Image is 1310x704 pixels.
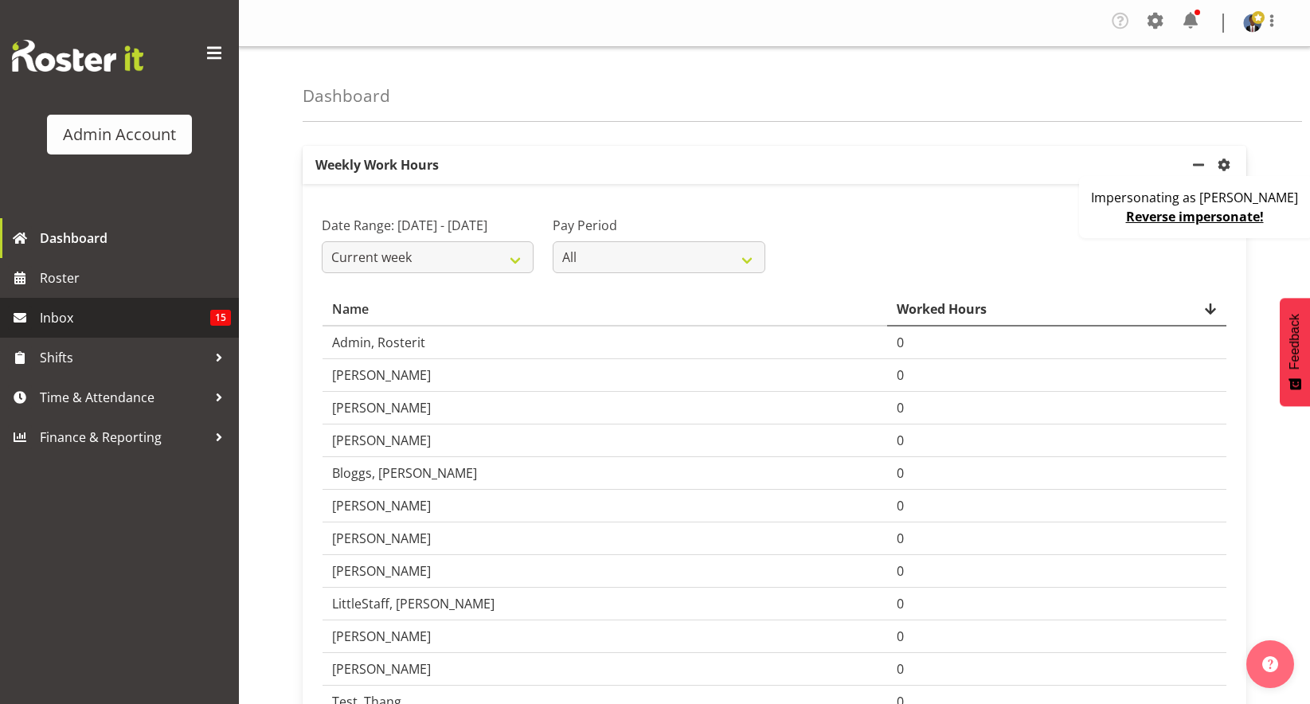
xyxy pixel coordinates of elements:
td: [PERSON_NAME] [323,653,887,686]
span: 0 [897,334,904,351]
button: Feedback - Show survey [1280,298,1310,406]
div: Admin Account [63,123,176,147]
div: Worked Hours [897,299,1217,319]
span: Roster [40,266,231,290]
a: Reverse impersonate! [1126,208,1264,225]
span: Shifts [40,346,207,370]
td: Admin, Rosterit [323,327,887,359]
td: [PERSON_NAME] [323,490,887,522]
td: LittleStaff, [PERSON_NAME] [323,588,887,620]
span: 0 [897,628,904,645]
h4: Dashboard [303,87,390,105]
span: Dashboard [40,226,231,250]
img: black-ianbbb17ca7de4945c725cbf0de5c0c82ee.png [1243,14,1262,33]
div: Name [332,299,878,319]
td: [PERSON_NAME] [323,620,887,653]
td: [PERSON_NAME] [323,359,887,392]
p: Impersonating as [PERSON_NAME] [1091,188,1298,207]
a: settings [1214,155,1240,174]
span: Feedback [1288,314,1302,370]
span: Finance & Reporting [40,425,207,449]
td: [PERSON_NAME] [323,555,887,588]
span: 0 [897,660,904,678]
a: minimize [1189,146,1214,184]
td: [PERSON_NAME] [323,392,887,424]
label: Date Range: [DATE] - [DATE] [322,216,534,235]
span: 0 [897,562,904,580]
span: 0 [897,464,904,482]
td: [PERSON_NAME] [323,522,887,555]
span: 0 [897,399,904,417]
img: Rosterit website logo [12,40,143,72]
td: [PERSON_NAME] [323,424,887,457]
span: 0 [897,497,904,514]
td: Bloggs, [PERSON_NAME] [323,457,887,490]
span: Inbox [40,306,210,330]
span: 0 [897,530,904,547]
span: 0 [897,366,904,384]
label: Pay Period [553,216,764,235]
span: 15 [210,310,231,326]
img: help-xxl-2.png [1262,656,1278,672]
span: Time & Attendance [40,385,207,409]
span: 0 [897,595,904,612]
p: Weekly Work Hours [303,146,1189,184]
span: 0 [897,432,904,449]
